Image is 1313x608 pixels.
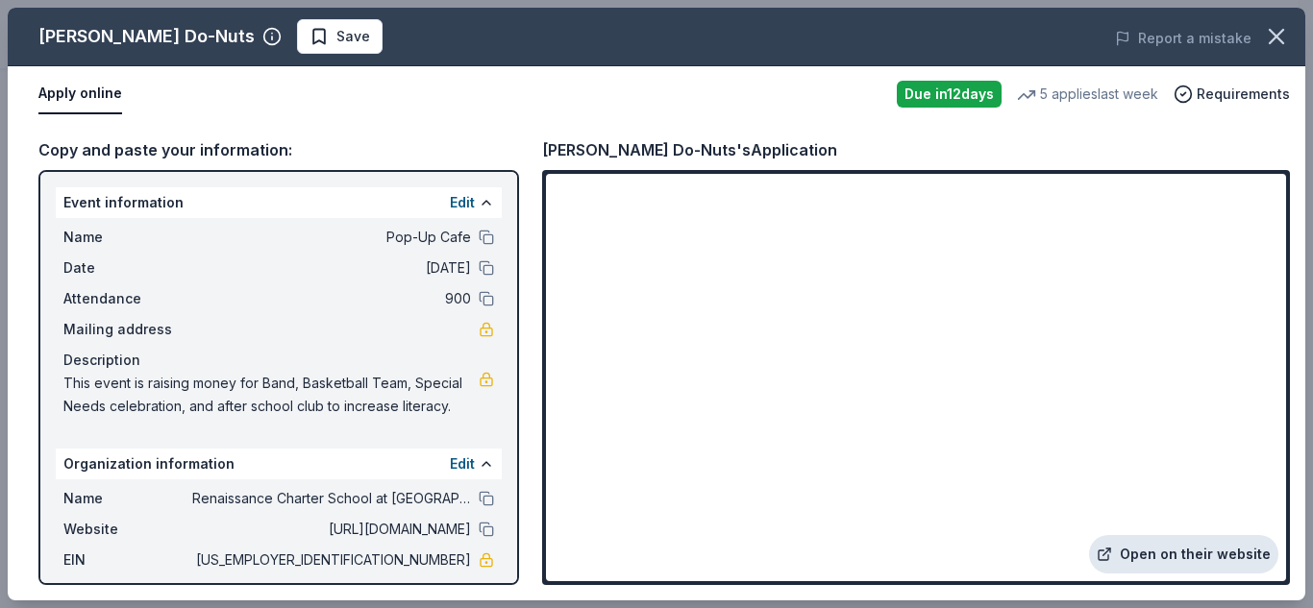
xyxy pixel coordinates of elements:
button: Apply online [38,74,122,114]
span: [DATE] [192,256,471,280]
div: Copy and paste your information: [38,137,519,162]
span: This event is raising money for Band, Basketball Team, Special Needs celebration, and after schoo... [63,372,479,418]
div: Description [63,349,494,372]
span: Date [63,256,192,280]
span: Website [63,518,192,541]
span: [URL][DOMAIN_NAME] [192,518,471,541]
a: Open on their website [1089,535,1278,573]
div: Event information [56,187,502,218]
button: Requirements [1174,83,1290,106]
div: Mission statement [63,579,494,602]
span: Mailing address [63,318,192,341]
button: Edit [450,452,475,475]
span: Name [63,226,192,249]
div: Organization information [56,449,502,479]
div: [PERSON_NAME] Do-Nuts's Application [542,137,837,162]
button: Save [297,19,383,54]
span: Requirements [1197,83,1290,106]
span: Attendance [63,287,192,310]
button: Edit [450,191,475,214]
button: Report a mistake [1115,27,1251,50]
div: [PERSON_NAME] Do-Nuts [38,21,255,52]
span: Pop-Up Cafe [192,226,471,249]
span: 900 [192,287,471,310]
span: Save [336,25,370,48]
span: Renaissance Charter School at [GEOGRAPHIC_DATA] [192,487,471,510]
span: EIN [63,548,192,572]
span: Name [63,487,192,510]
div: Due in 12 days [897,81,1002,108]
span: [US_EMPLOYER_IDENTIFICATION_NUMBER] [192,548,471,572]
div: 5 applies last week [1017,83,1158,106]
